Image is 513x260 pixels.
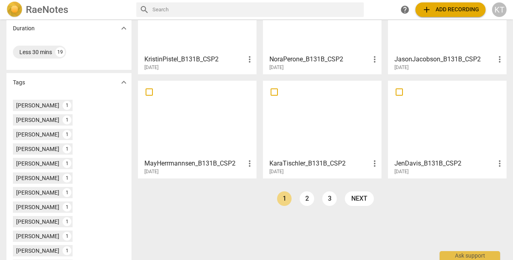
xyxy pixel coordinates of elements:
[63,130,71,139] div: 1
[16,247,59,255] div: [PERSON_NAME]
[345,191,374,206] a: next
[63,188,71,197] div: 1
[495,159,505,168] span: more_vert
[16,145,59,153] div: [PERSON_NAME]
[16,130,59,138] div: [PERSON_NAME]
[144,64,158,71] span: [DATE]
[118,76,130,88] button: Show more
[140,5,149,15] span: search
[394,55,495,64] h3: JasonJacobson_B131B_CSP2
[63,159,71,168] div: 1
[492,2,507,17] button: KT
[63,246,71,255] div: 1
[269,55,370,64] h3: NoraPerone_B131B_CSP2
[495,55,505,64] span: more_vert
[16,189,59,197] div: [PERSON_NAME]
[119,23,129,33] span: expand_more
[26,4,68,15] h2: RaeNotes
[415,2,486,17] button: Upload
[422,5,432,15] span: add
[152,3,361,16] input: Search
[144,168,158,175] span: [DATE]
[266,84,379,175] a: KaraTischler_B131B_CSP2[DATE]
[144,55,245,64] h3: KristinPistel_B131B_CSP2
[63,174,71,182] div: 1
[398,2,412,17] a: Help
[370,159,380,168] span: more_vert
[118,22,130,34] button: Show more
[394,64,409,71] span: [DATE]
[16,174,59,182] div: [PERSON_NAME]
[245,159,254,168] span: more_vert
[277,191,292,206] a: Page 1 is your current page
[269,159,370,168] h3: KaraTischler_B131B_CSP2
[55,47,65,57] div: 19
[16,232,59,240] div: [PERSON_NAME]
[370,55,380,64] span: more_vert
[63,232,71,241] div: 1
[245,55,254,64] span: more_vert
[141,84,254,175] a: MayHerrmannsen_B131B_CSP2[DATE]
[16,203,59,211] div: [PERSON_NAME]
[16,159,59,168] div: [PERSON_NAME]
[16,116,59,124] div: [PERSON_NAME]
[400,5,410,15] span: help
[300,191,314,206] a: Page 2
[391,84,504,175] a: JenDavis_B131B_CSP2[DATE]
[422,5,479,15] span: Add recording
[119,78,129,87] span: expand_more
[63,217,71,226] div: 1
[16,218,59,226] div: [PERSON_NAME]
[6,2,130,18] a: LogoRaeNotes
[19,48,52,56] div: Less 30 mins
[394,159,495,168] h3: JenDavis_B131B_CSP2
[440,251,500,260] div: Ask support
[13,24,35,33] p: Duration
[144,159,245,168] h3: MayHerrmannsen_B131B_CSP2
[322,191,337,206] a: Page 3
[269,64,284,71] span: [DATE]
[13,78,25,87] p: Tags
[6,2,23,18] img: Logo
[63,101,71,110] div: 1
[63,115,71,124] div: 1
[63,145,71,153] div: 1
[16,101,59,109] div: [PERSON_NAME]
[269,168,284,175] span: [DATE]
[394,168,409,175] span: [DATE]
[63,203,71,212] div: 1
